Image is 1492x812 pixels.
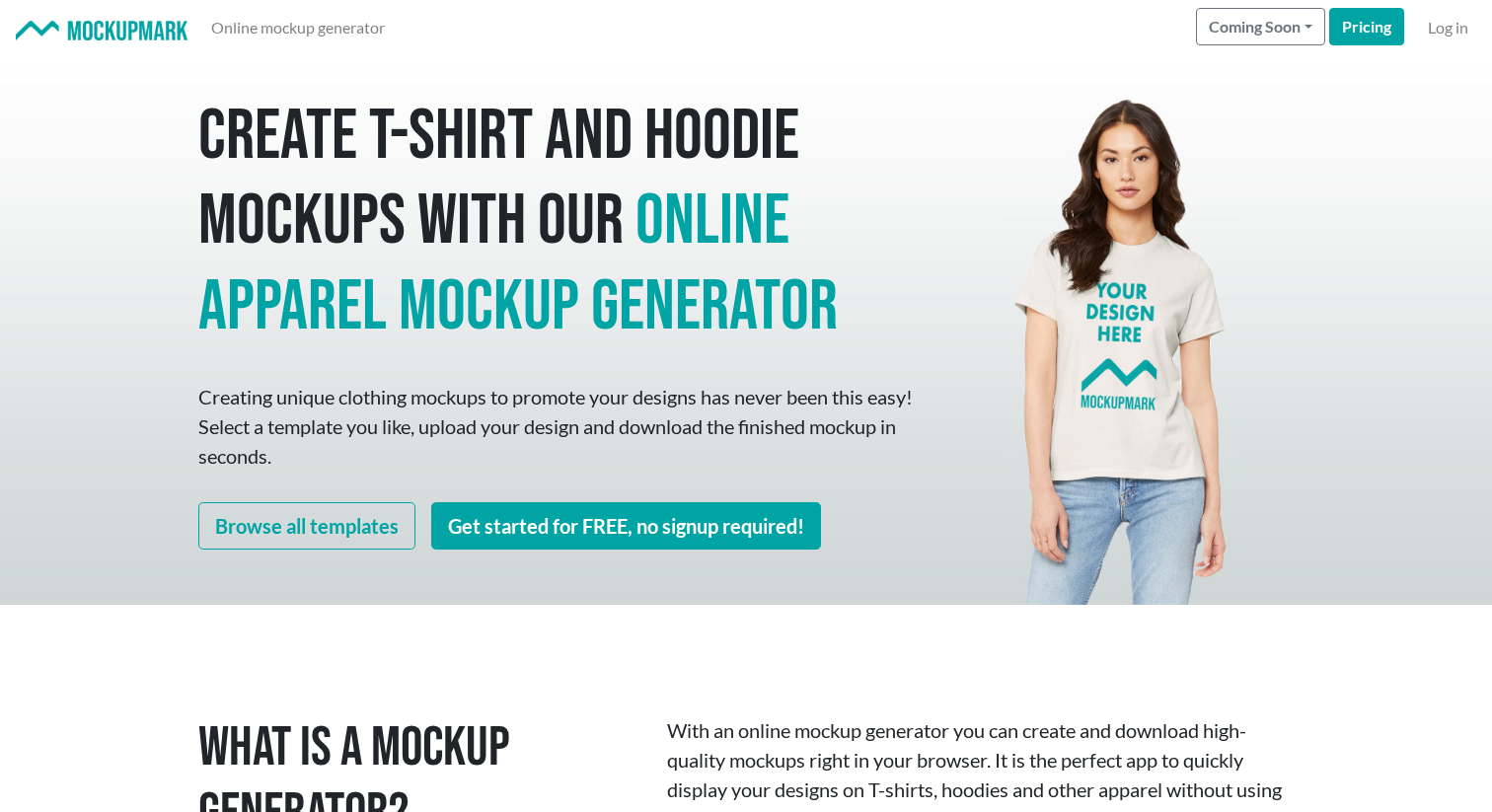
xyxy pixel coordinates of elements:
[1329,8,1404,45] a: Pricing
[198,95,919,350] h1: Create T-shirt and hoodie mockups with our
[203,8,393,47] a: Online mockup generator
[1420,8,1476,47] a: Log in
[198,502,415,550] a: Browse all templates
[198,382,919,471] p: Creating unique clothing mockups to promote your designs has never been this easy! Select a templ...
[16,21,187,41] img: Mockup Mark
[431,502,821,550] a: Get started for FREE, no signup required!
[198,179,838,349] span: online apparel mockup generator
[1196,8,1325,45] button: Coming Soon
[999,55,1243,605] img: Mockup Mark hero - your design here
